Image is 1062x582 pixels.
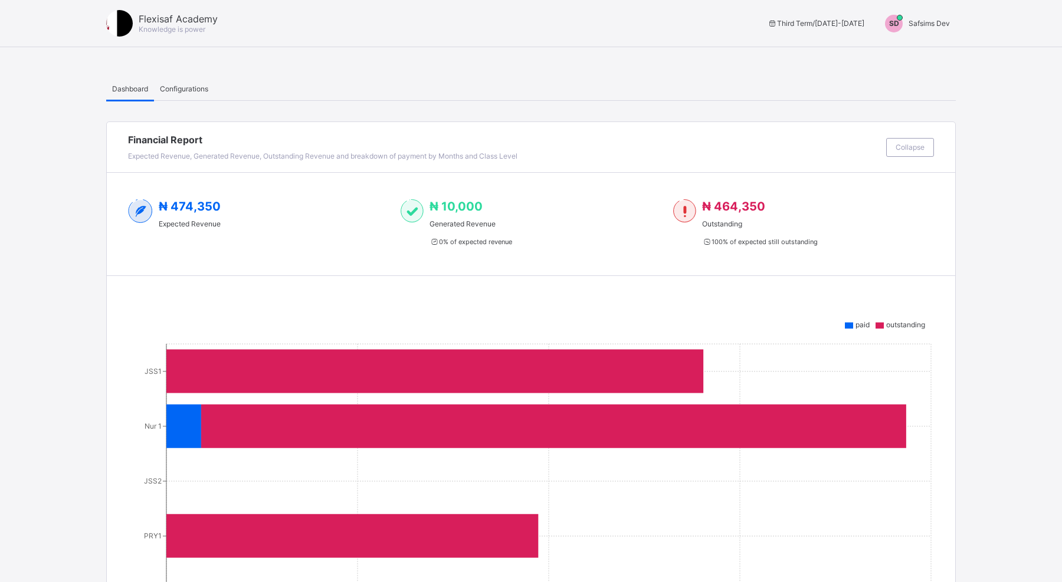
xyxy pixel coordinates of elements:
tspan: JSS1 [145,367,162,376]
span: Dashboard [112,84,148,93]
span: Expected Revenue, Generated Revenue, Outstanding Revenue and breakdown of payment by Months and C... [128,152,517,160]
tspan: JSS2 [144,476,162,485]
span: Financial Report [128,134,880,146]
span: 100 % of expected still outstanding [702,238,817,246]
span: ₦ 474,350 [159,199,221,213]
img: expected-2.4343d3e9d0c965b919479240f3db56ac.svg [128,199,153,223]
span: Expected Revenue [159,219,221,228]
span: outstanding [886,320,925,329]
span: SD [889,19,899,28]
span: paid [855,320,870,329]
span: Knowledge is power [139,25,205,34]
span: session/term information [767,19,864,28]
img: outstanding-1.146d663e52f09953f639664a84e30106.svg [673,199,696,223]
span: Safsims Dev [909,19,950,28]
span: Generated Revenue [430,219,512,228]
img: paid-1.3eb1404cbcb1d3b736510a26bbfa3ccb.svg [401,199,424,223]
span: Configurations [160,84,208,93]
span: 0 % of expected revenue [430,238,512,246]
span: ₦ 10,000 [430,199,483,213]
span: Collapse [896,143,925,152]
tspan: PRY1 [144,531,162,540]
tspan: Nur 1 [145,422,162,430]
span: ₦ 464,350 [702,199,765,213]
span: Outstanding [702,219,817,228]
span: Flexisaf Academy [139,13,218,25]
